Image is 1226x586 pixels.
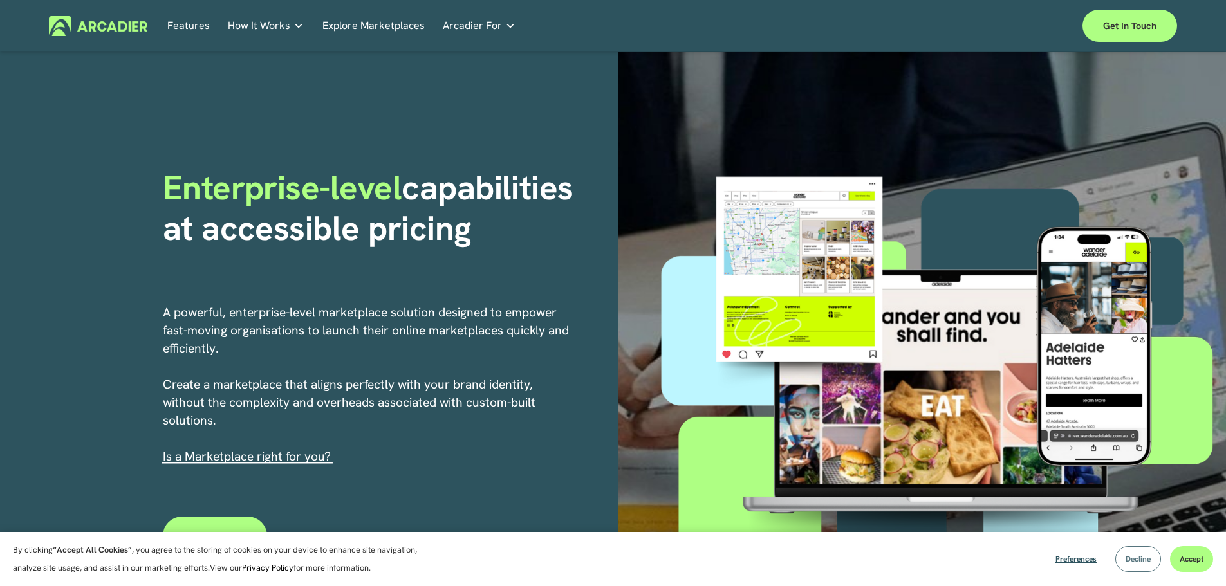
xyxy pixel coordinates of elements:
a: Get in touch [1082,10,1177,42]
button: Decline [1115,546,1161,572]
span: Decline [1126,554,1151,564]
a: Explore Marketplaces [322,16,425,36]
strong: capabilities at accessible pricing [163,165,582,250]
span: How It Works [228,17,290,35]
span: I [163,448,331,464]
a: folder dropdown [443,16,515,36]
span: Preferences [1055,554,1097,564]
span: Arcadier For [443,17,502,35]
a: Privacy Policy [242,562,293,573]
span: Enterprise-level [163,165,402,210]
p: By clicking , you agree to the storing of cookies on your device to enhance site navigation, anal... [13,541,431,577]
p: A powerful, enterprise-level marketplace solution designed to empower fast-moving organisations t... [163,304,571,466]
button: Preferences [1046,546,1106,572]
img: Arcadier [49,16,147,36]
a: Contact Us [163,517,268,555]
a: folder dropdown [228,16,304,36]
strong: “Accept All Cookies” [53,544,132,555]
a: s a Marketplace right for you? [166,448,331,464]
a: Features [167,16,210,36]
iframe: Chat Widget [1162,524,1226,586]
